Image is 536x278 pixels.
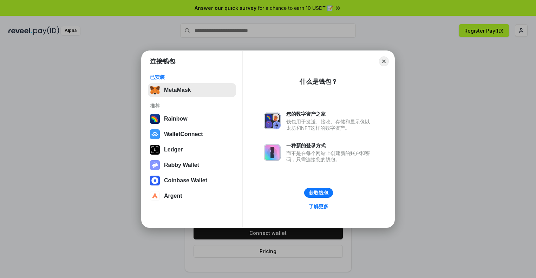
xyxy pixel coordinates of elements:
img: svg+xml,%3Csvg%20width%3D%2228%22%20height%3D%2228%22%20viewBox%3D%220%200%2028%2028%22%20fill%3D... [150,129,160,139]
div: 您的数字资产之家 [286,111,373,117]
div: 了解更多 [309,203,328,210]
button: WalletConnect [148,127,236,141]
div: 什么是钱包？ [300,77,338,86]
img: svg+xml,%3Csvg%20xmlns%3D%22http%3A%2F%2Fwww.w3.org%2F2000%2Fsvg%22%20fill%3D%22none%22%20viewBox... [264,144,281,161]
button: Coinbase Wallet [148,174,236,188]
img: svg+xml,%3Csvg%20width%3D%22120%22%20height%3D%22120%22%20viewBox%3D%220%200%20120%20120%22%20fil... [150,114,160,124]
button: Argent [148,189,236,203]
button: Rabby Wallet [148,158,236,172]
a: 了解更多 [305,202,333,211]
div: WalletConnect [164,131,203,137]
div: Rainbow [164,116,188,122]
div: 一种新的登录方式 [286,142,373,149]
img: svg+xml,%3Csvg%20xmlns%3D%22http%3A%2F%2Fwww.w3.org%2F2000%2Fsvg%22%20width%3D%2228%22%20height%3... [150,145,160,155]
button: Ledger [148,143,236,157]
button: 获取钱包 [304,188,333,198]
div: Argent [164,193,182,199]
div: 推荐 [150,103,234,109]
div: 钱包用于发送、接收、存储和显示像以太坊和NFT这样的数字资产。 [286,118,373,131]
img: svg+xml,%3Csvg%20fill%3D%22none%22%20height%3D%2233%22%20viewBox%3D%220%200%2035%2033%22%20width%... [150,85,160,95]
img: svg+xml,%3Csvg%20width%3D%2228%22%20height%3D%2228%22%20viewBox%3D%220%200%2028%2028%22%20fill%3D... [150,176,160,185]
div: Coinbase Wallet [164,177,207,184]
div: Rabby Wallet [164,162,199,168]
button: MetaMask [148,83,236,97]
img: svg+xml,%3Csvg%20width%3D%2228%22%20height%3D%2228%22%20viewBox%3D%220%200%2028%2028%22%20fill%3D... [150,191,160,201]
button: Close [379,56,389,66]
img: svg+xml,%3Csvg%20xmlns%3D%22http%3A%2F%2Fwww.w3.org%2F2000%2Fsvg%22%20fill%3D%22none%22%20viewBox... [264,113,281,129]
div: MetaMask [164,87,191,93]
button: Rainbow [148,112,236,126]
h1: 连接钱包 [150,57,175,66]
div: Ledger [164,147,183,153]
div: 而不是在每个网站上创建新的账户和密码，只需连接您的钱包。 [286,150,373,163]
div: 获取钱包 [309,190,328,196]
div: 已安装 [150,74,234,80]
img: svg+xml,%3Csvg%20xmlns%3D%22http%3A%2F%2Fwww.w3.org%2F2000%2Fsvg%22%20fill%3D%22none%22%20viewBox... [150,160,160,170]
